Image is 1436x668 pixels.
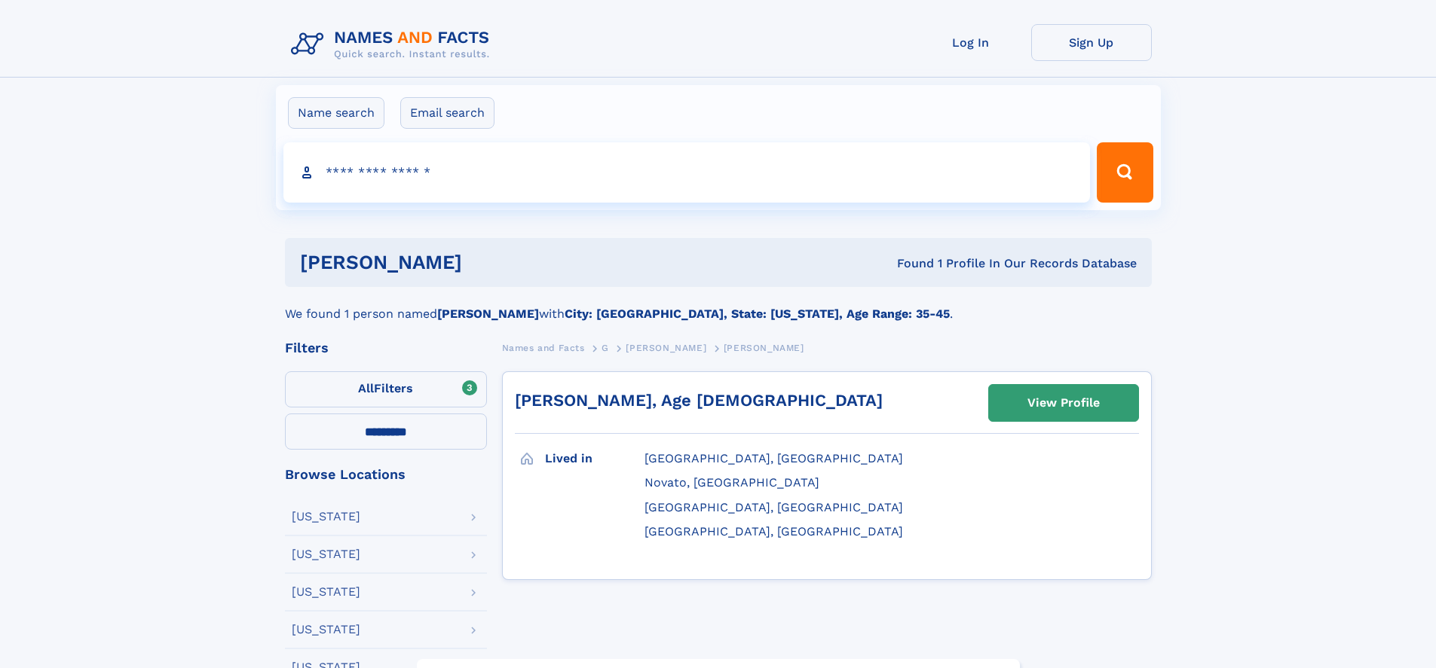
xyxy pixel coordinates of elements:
[679,255,1137,272] div: Found 1 Profile In Our Records Database
[602,338,609,357] a: G
[285,341,487,355] div: Filters
[1097,142,1153,203] button: Search Button
[285,371,487,407] label: Filters
[292,548,360,560] div: [US_STATE]
[911,24,1031,61] a: Log In
[285,468,487,481] div: Browse Locations
[989,385,1138,421] a: View Profile
[400,97,494,129] label: Email search
[626,338,706,357] a: [PERSON_NAME]
[645,524,903,538] span: [GEOGRAPHIC_DATA], [GEOGRAPHIC_DATA]
[1031,24,1152,61] a: Sign Up
[626,343,706,353] span: [PERSON_NAME]
[285,24,502,65] img: Logo Names and Facts
[545,446,645,471] h3: Lived in
[602,343,609,353] span: G
[292,586,360,598] div: [US_STATE]
[645,451,903,465] span: [GEOGRAPHIC_DATA], [GEOGRAPHIC_DATA]
[283,142,1091,203] input: search input
[288,97,384,129] label: Name search
[285,287,1152,323] div: We found 1 person named with .
[515,391,883,410] a: [PERSON_NAME], Age [DEMOGRAPHIC_DATA]
[437,307,539,321] b: [PERSON_NAME]
[565,307,950,321] b: City: [GEOGRAPHIC_DATA], State: [US_STATE], Age Range: 35-45
[292,511,360,523] div: [US_STATE]
[724,343,804,353] span: [PERSON_NAME]
[292,624,360,636] div: [US_STATE]
[358,381,374,395] span: All
[300,253,680,272] h1: [PERSON_NAME]
[645,475,819,490] span: Novato, [GEOGRAPHIC_DATA]
[1027,386,1100,420] div: View Profile
[645,500,903,514] span: [GEOGRAPHIC_DATA], [GEOGRAPHIC_DATA]
[502,338,585,357] a: Names and Facts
